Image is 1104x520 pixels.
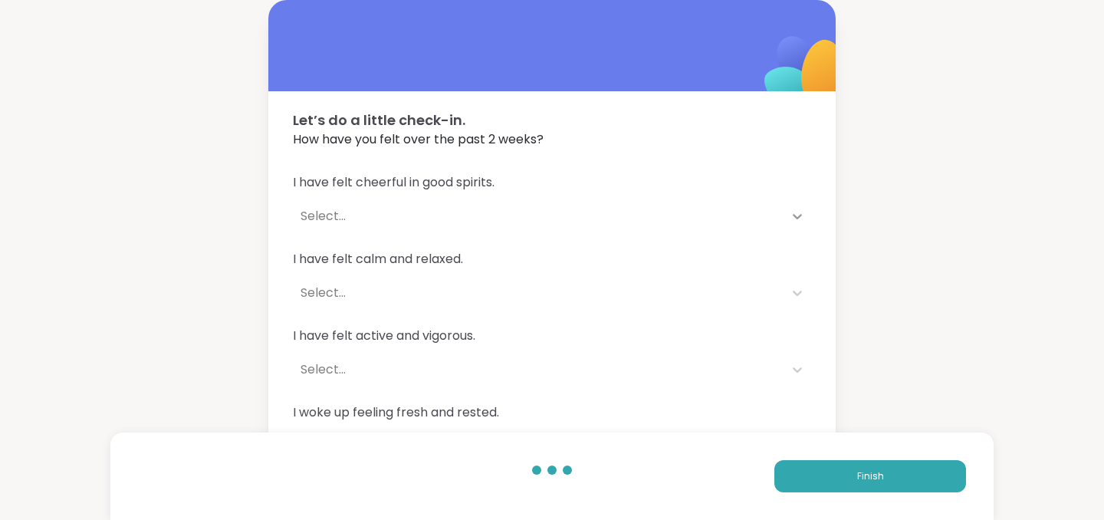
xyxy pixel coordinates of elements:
span: I woke up feeling fresh and rested. [293,403,811,422]
span: I have felt calm and relaxed. [293,250,811,268]
span: Finish [857,469,884,483]
div: Select... [301,360,776,379]
span: I have felt cheerful in good spirits. [293,173,811,192]
button: Finish [774,460,966,492]
span: I have felt active and vigorous. [293,327,811,345]
div: Select... [301,284,776,302]
div: Select... [301,207,776,225]
span: How have you felt over the past 2 weeks? [293,130,811,149]
span: Let’s do a little check-in. [293,110,811,130]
